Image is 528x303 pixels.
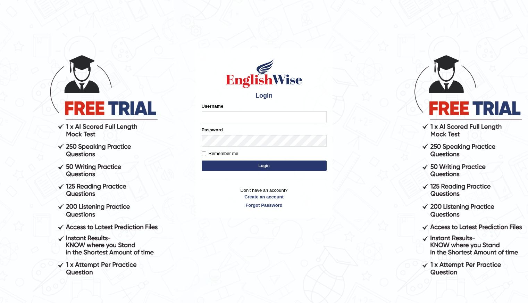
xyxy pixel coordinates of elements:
[202,202,327,208] a: Forgot Password
[202,126,223,133] label: Password
[202,150,238,157] label: Remember me
[225,58,304,89] img: Logo of English Wise sign in for intelligent practice with AI
[202,151,206,156] input: Remember me
[202,187,327,208] p: Don't have an account?
[202,92,327,99] h4: Login
[202,161,327,171] button: Login
[202,103,224,109] label: Username
[202,194,327,200] a: Create an account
